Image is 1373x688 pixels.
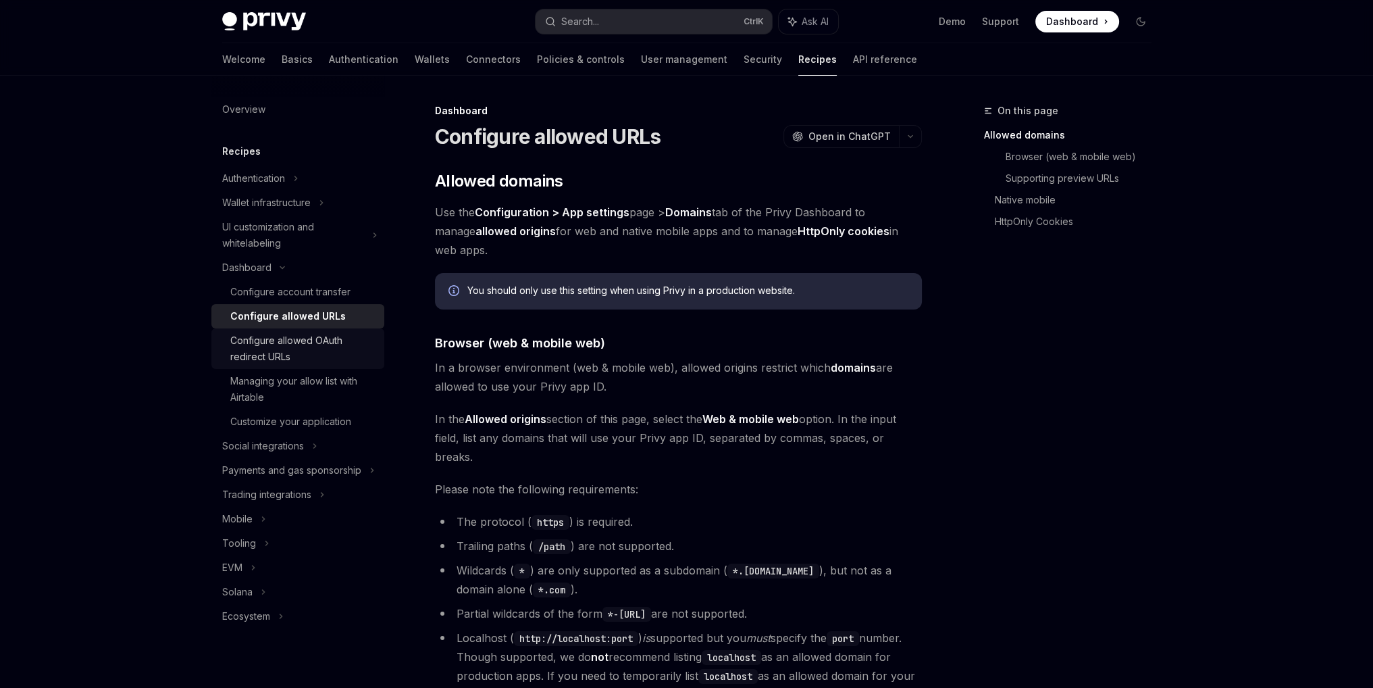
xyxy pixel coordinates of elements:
[533,583,571,597] code: *.com
[995,211,1162,232] a: HttpOnly Cookies
[222,462,361,478] div: Payments and gas sponsorship
[222,608,270,624] div: Ecosystem
[211,280,384,304] a: Configure account transfer
[831,361,876,374] strong: domains
[798,224,889,238] strong: HttpOnly cookies
[802,15,829,28] span: Ask AI
[435,203,922,260] span: Use the page > tab of the Privy Dashboard to manage for web and native mobile apps and to manage ...
[537,43,625,76] a: Policies & controls
[995,189,1162,211] a: Native mobile
[665,205,712,219] strong: Domains
[984,124,1162,146] a: Allowed domains
[702,412,799,426] strong: Web & mobile web
[222,195,311,211] div: Wallet infrastructure
[1035,11,1119,32] a: Dashboard
[435,480,922,499] span: Please note the following requirements:
[222,43,265,76] a: Welcome
[448,285,462,299] svg: Info
[435,124,661,149] h1: Configure allowed URLs
[222,438,304,454] div: Social integrations
[853,43,917,76] a: API reference
[222,143,261,159] h5: Recipes
[1046,15,1098,28] span: Dashboard
[532,515,569,530] code: https
[808,130,891,143] span: Open in ChatGPT
[435,604,922,623] li: Partial wildcards of the form are not supported.
[230,373,376,406] div: Managing your allow list with Airtable
[982,15,1019,28] a: Support
[230,308,346,324] div: Configure allowed URLs
[514,631,638,646] code: http://localhost:port
[211,97,384,122] a: Overview
[222,101,265,118] div: Overview
[1130,11,1151,32] button: Toggle dark mode
[591,650,608,664] strong: not
[435,512,922,531] li: The protocol ( ) is required.
[211,369,384,410] a: Managing your allow list with Airtable
[222,219,364,251] div: UI customization and whitelabeling
[435,358,922,396] span: In a browser environment (web & mobile web), allowed origins restrict which are allowed to use yo...
[475,224,556,238] strong: allowed origins
[466,43,521,76] a: Connectors
[998,103,1058,119] span: On this page
[533,539,571,554] code: /path
[536,9,772,34] button: Search...CtrlK
[222,584,253,600] div: Solana
[230,284,351,300] div: Configure account transfer
[467,284,908,299] div: You should only use this setting when using Privy in a production website.
[222,170,285,187] div: Authentication
[222,511,253,527] div: Mobile
[783,125,899,148] button: Open in ChatGPT
[222,560,242,576] div: EVM
[602,607,651,622] code: *-[URL]
[435,410,922,466] span: In the section of this page, select the option. In the input field, list any domains that will us...
[211,328,384,369] a: Configure allowed OAuth redirect URLs
[1006,146,1162,168] a: Browser (web & mobile web)
[744,16,764,27] span: Ctrl K
[435,537,922,556] li: Trailing paths ( ) are not supported.
[939,15,966,28] a: Demo
[727,564,819,579] code: *.[DOMAIN_NAME]
[698,669,758,684] code: localhost
[415,43,450,76] a: Wallets
[230,333,376,365] div: Configure allowed OAuth redirect URLs
[435,561,922,599] li: Wildcards ( ) are only supported as a subdomain ( ), but not as a domain alone ( ).
[435,334,605,352] span: Browser (web & mobile web)
[641,43,727,76] a: User management
[329,43,398,76] a: Authentication
[827,631,859,646] code: port
[561,14,599,30] div: Search...
[475,205,629,219] strong: Configuration > App settings
[230,414,351,430] div: Customize your application
[435,104,922,118] div: Dashboard
[435,170,563,192] span: Allowed domains
[642,631,650,645] em: is
[798,43,837,76] a: Recipes
[779,9,838,34] button: Ask AI
[222,535,256,551] div: Tooling
[222,260,271,276] div: Dashboard
[211,304,384,328] a: Configure allowed URLs
[702,650,761,665] code: localhost
[282,43,313,76] a: Basics
[211,410,384,434] a: Customize your application
[465,412,546,426] strong: Allowed origins
[746,631,771,645] em: must
[744,43,782,76] a: Security
[222,487,311,503] div: Trading integrations
[222,12,306,31] img: dark logo
[1006,168,1162,189] a: Supporting preview URLs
